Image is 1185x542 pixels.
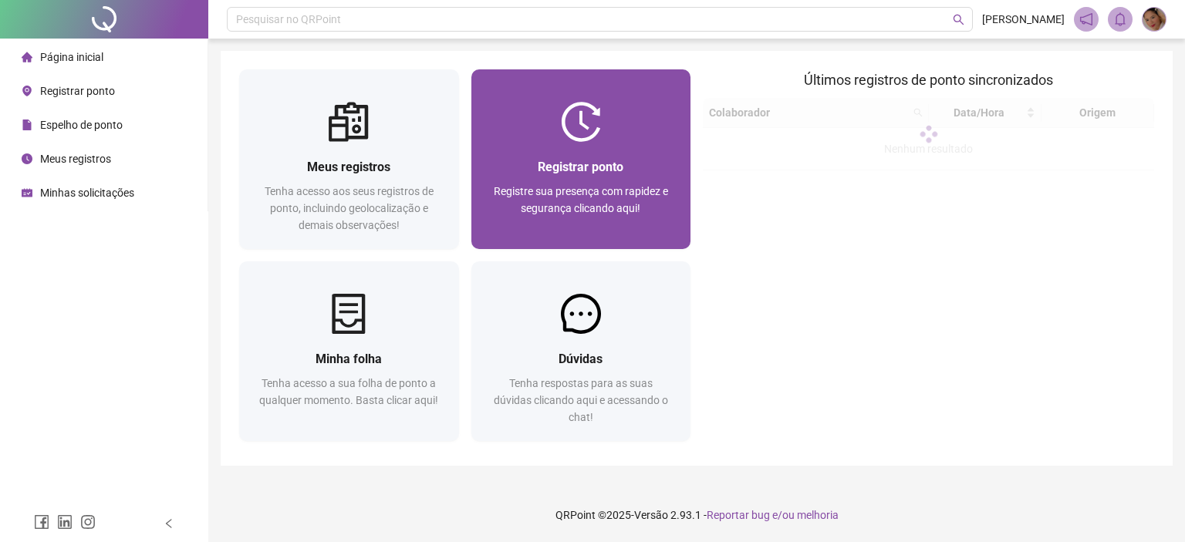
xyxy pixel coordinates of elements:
span: file [22,120,32,130]
span: schedule [22,187,32,198]
span: Registrar ponto [40,85,115,97]
span: facebook [34,514,49,530]
img: 90499 [1143,8,1166,31]
span: left [164,518,174,529]
span: search [953,14,964,25]
span: [PERSON_NAME] [982,11,1065,28]
a: Meus registrosTenha acesso aos seus registros de ponto, incluindo geolocalização e demais observa... [239,69,459,249]
span: Dúvidas [559,352,603,366]
span: Minha folha [316,352,382,366]
span: Reportar bug e/ou melhoria [707,509,839,521]
span: home [22,52,32,62]
span: Versão [634,509,668,521]
span: notification [1079,12,1093,26]
span: Minhas solicitações [40,187,134,199]
span: linkedin [57,514,73,530]
span: Página inicial [40,51,103,63]
span: Espelho de ponto [40,119,123,131]
a: Minha folhaTenha acesso a sua folha de ponto a qualquer momento. Basta clicar aqui! [239,261,459,441]
span: instagram [80,514,96,530]
a: Registrar pontoRegistre sua presença com rapidez e segurança clicando aqui! [471,69,691,249]
span: Meus registros [307,160,390,174]
footer: QRPoint © 2025 - 2.93.1 - [208,488,1185,542]
span: Tenha acesso a sua folha de ponto a qualquer momento. Basta clicar aqui! [259,377,438,406]
span: Tenha respostas para as suas dúvidas clicando aqui e acessando o chat! [494,377,668,423]
span: Tenha acesso aos seus registros de ponto, incluindo geolocalização e demais observações! [265,185,434,231]
span: bell [1113,12,1127,26]
span: Últimos registros de ponto sincronizados [804,72,1053,88]
span: Registrar ponto [538,160,623,174]
span: environment [22,86,32,96]
span: Meus registros [40,153,111,165]
a: DúvidasTenha respostas para as suas dúvidas clicando aqui e acessando o chat! [471,261,691,441]
span: Registre sua presença com rapidez e segurança clicando aqui! [494,185,668,214]
span: clock-circle [22,153,32,164]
